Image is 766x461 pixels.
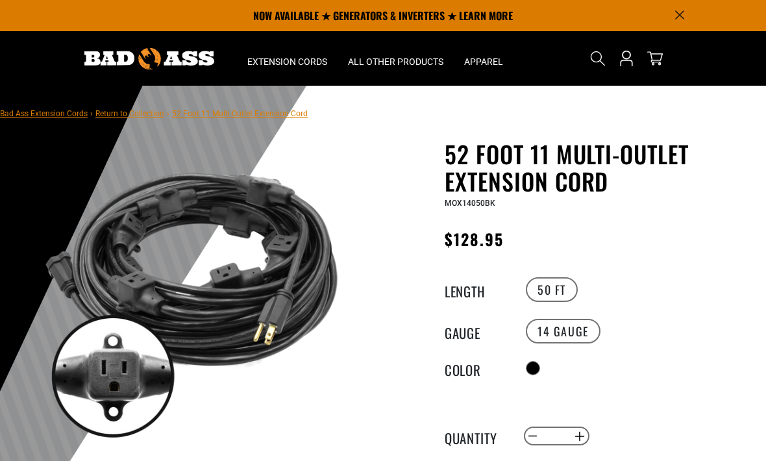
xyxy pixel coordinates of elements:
[526,277,578,302] label: 50 FT
[445,428,510,445] label: Quantity
[445,323,510,340] legend: Gauge
[526,319,600,343] label: 14 Gauge
[247,56,327,68] span: Extension Cords
[348,56,443,68] span: All Other Products
[172,109,308,118] span: 52 Foot 11 Multi-Outlet Extension Cord
[167,109,169,118] span: ›
[38,143,345,449] img: black
[84,48,214,69] img: Bad Ass Extension Cords
[445,199,495,208] span: MOX14050BK
[445,140,756,195] h1: 52 Foot 11 Multi-Outlet Extension Cord
[464,56,503,68] span: Apparel
[95,109,164,118] a: Return to Collection
[587,48,608,69] summary: Search
[338,31,454,86] summary: All Other Products
[445,227,504,251] span: $128.95
[90,109,93,118] span: ›
[445,281,510,298] legend: Length
[445,360,510,377] legend: Color
[454,31,513,86] summary: Apparel
[237,31,338,86] summary: Extension Cords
